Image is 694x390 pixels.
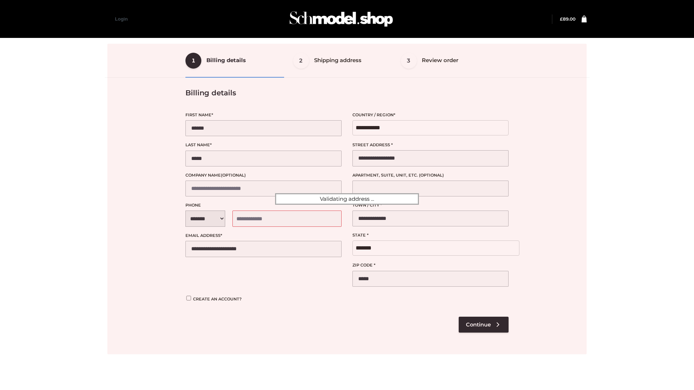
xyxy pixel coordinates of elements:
bdi: 89.00 [560,16,575,22]
span: £ [560,16,563,22]
a: £89.00 [560,16,575,22]
div: Validating address ... [275,193,419,205]
img: Schmodel Admin 964 [287,5,395,33]
a: Login [115,16,128,22]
